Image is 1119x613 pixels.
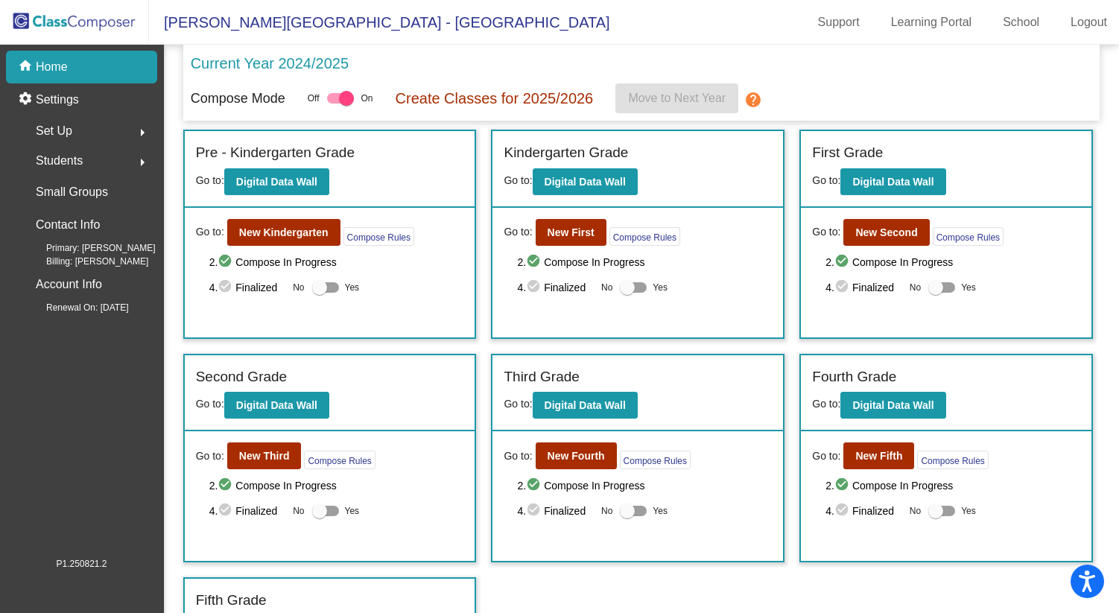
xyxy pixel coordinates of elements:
label: First Grade [812,142,883,164]
span: Yes [653,502,668,520]
a: Learning Portal [879,10,984,34]
span: 2. Compose In Progress [825,477,1080,495]
b: New Fourth [548,450,605,462]
span: No [601,281,612,294]
span: Students [36,150,83,171]
button: Digital Data Wall [224,168,329,195]
span: Yes [961,502,976,520]
mat-icon: check_circle [526,502,544,520]
span: Go to: [504,448,532,464]
p: Account Info [36,274,102,295]
p: Settings [36,91,79,109]
mat-icon: check_circle [526,477,544,495]
mat-icon: settings [18,91,36,109]
label: Pre - Kindergarten Grade [196,142,355,164]
mat-icon: check_circle [834,279,852,296]
mat-icon: check_circle [526,253,544,271]
span: Renewal On: [DATE] [22,301,128,314]
button: Digital Data Wall [840,168,945,195]
span: No [293,281,304,294]
span: Move to Next Year [628,92,726,104]
span: 2. Compose In Progress [825,253,1080,271]
label: Kindergarten Grade [504,142,628,164]
button: Compose Rules [917,451,988,469]
mat-icon: check_circle [218,502,235,520]
span: Set Up [36,121,72,142]
span: Go to: [812,448,840,464]
span: No [601,504,612,518]
b: Digital Data Wall [545,399,626,411]
label: Fourth Grade [812,366,896,388]
b: Digital Data Wall [236,399,317,411]
p: Compose Mode [191,89,285,109]
button: Move to Next Year [615,83,738,113]
span: 4. Finalized [209,502,286,520]
p: Contact Info [36,215,100,235]
span: Yes [345,502,360,520]
span: 4. Finalized [517,502,594,520]
span: Billing: [PERSON_NAME] [22,255,148,268]
p: Create Classes for 2025/2026 [396,87,594,109]
span: 4. Finalized [517,279,594,296]
span: Go to: [812,174,840,186]
button: Digital Data Wall [533,392,638,419]
mat-icon: check_circle [834,253,852,271]
span: Go to: [196,448,224,464]
label: Fifth Grade [196,590,267,612]
span: Yes [345,279,360,296]
span: Yes [653,279,668,296]
a: Logout [1059,10,1119,34]
button: New First [536,219,606,246]
span: Primary: [PERSON_NAME] [22,241,156,255]
button: Compose Rules [933,227,1004,246]
span: Go to: [196,174,224,186]
b: New Fifth [855,450,902,462]
span: 4. Finalized [209,279,286,296]
mat-icon: check_circle [218,279,235,296]
b: New Kindergarten [239,226,329,238]
p: Home [36,58,68,76]
mat-icon: check_circle [834,477,852,495]
button: New Fifth [843,442,914,469]
button: New Third [227,442,302,469]
label: Third Grade [504,366,579,388]
span: No [910,281,921,294]
span: Off [308,92,320,105]
a: Support [806,10,872,34]
button: New Fourth [536,442,617,469]
b: New First [548,226,595,238]
span: 4. Finalized [825,502,902,520]
span: Go to: [812,398,840,410]
b: Digital Data Wall [236,176,317,188]
button: Digital Data Wall [224,392,329,419]
button: Compose Rules [304,451,375,469]
span: Go to: [504,174,532,186]
button: New Second [843,219,929,246]
mat-icon: check_circle [218,477,235,495]
p: Small Groups [36,182,108,203]
span: 2. Compose In Progress [517,253,772,271]
span: Go to: [504,224,532,240]
button: Compose Rules [343,227,414,246]
span: No [910,504,921,518]
label: Second Grade [196,366,288,388]
mat-icon: home [18,58,36,76]
span: Go to: [196,398,224,410]
button: Digital Data Wall [533,168,638,195]
span: Yes [961,279,976,296]
b: Digital Data Wall [545,176,626,188]
b: Digital Data Wall [852,176,933,188]
b: New Third [239,450,290,462]
button: Compose Rules [620,451,691,469]
button: Compose Rules [609,227,680,246]
span: On [361,92,373,105]
b: Digital Data Wall [852,399,933,411]
span: 4. Finalized [825,279,902,296]
mat-icon: help [744,91,762,109]
mat-icon: check_circle [526,279,544,296]
button: Digital Data Wall [840,392,945,419]
mat-icon: check_circle [834,502,852,520]
span: 2. Compose In Progress [517,477,772,495]
span: 2. Compose In Progress [209,477,464,495]
span: Go to: [196,224,224,240]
